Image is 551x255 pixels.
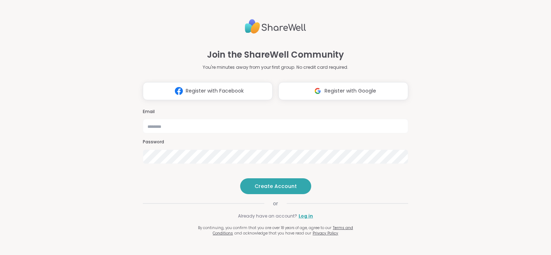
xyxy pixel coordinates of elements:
[234,231,311,236] span: and acknowledge that you have read our
[203,64,348,71] p: You're minutes away from your first group. No credit card required.
[207,48,344,61] h1: Join the ShareWell Community
[143,82,273,100] button: Register with Facebook
[264,200,287,207] span: or
[198,225,331,231] span: By continuing, you confirm that you are over 18 years of age, agree to our
[311,84,325,98] img: ShareWell Logomark
[143,109,408,115] h3: Email
[255,183,297,190] span: Create Account
[325,87,376,95] span: Register with Google
[313,231,338,236] a: Privacy Policy
[299,213,313,219] a: Log in
[240,178,311,194] button: Create Account
[143,139,408,145] h3: Password
[245,16,306,37] img: ShareWell Logo
[213,225,353,236] a: Terms and Conditions
[172,84,186,98] img: ShareWell Logomark
[238,213,297,219] span: Already have an account?
[186,87,244,95] span: Register with Facebook
[278,82,408,100] button: Register with Google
